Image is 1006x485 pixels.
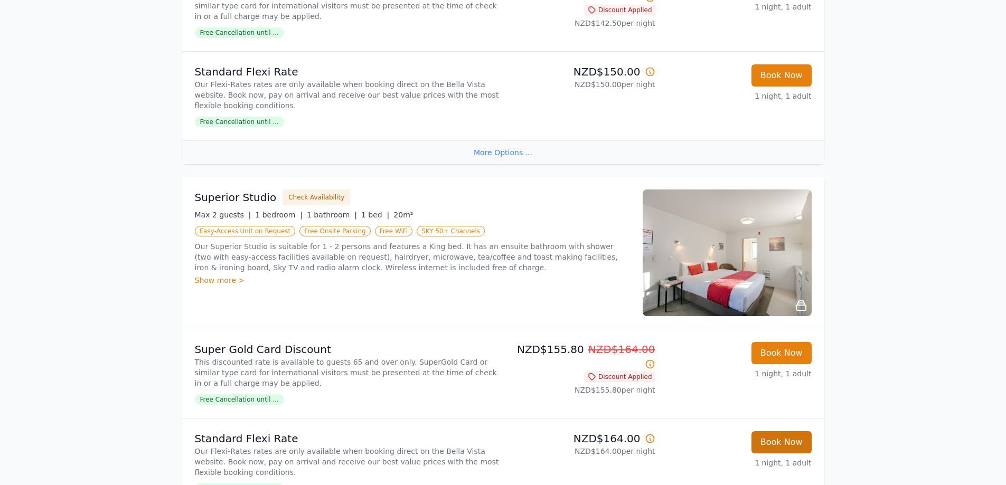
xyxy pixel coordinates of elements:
p: 1 night, 1 adult [664,2,812,12]
p: Super Gold Card Discount [195,342,499,357]
p: NZD$164.00 per night [507,446,655,457]
span: Easy-Access Unit on Request [195,226,296,236]
p: 1 night, 1 adult [664,91,812,101]
button: Book Now [751,64,812,87]
p: NZD$155.80 per night [507,385,655,395]
p: NZD$150.00 per night [507,79,655,90]
span: Discount Applied [585,372,655,382]
p: Our Flexi-Rates rates are only available when booking direct on the Bella Vista website. Book now... [195,446,499,478]
p: Our Flexi-Rates rates are only available when booking direct on the Bella Vista website. Book now... [195,79,499,111]
span: 1 bed | [361,211,389,219]
span: Max 2 guests | [195,211,251,219]
span: Free Cancellation until ... [195,27,284,38]
p: Our Superior Studio is suitable for 1 - 2 persons and features a King bed. It has an ensuite bath... [195,241,630,273]
span: 1 bedroom | [255,211,303,219]
span: Free Cancellation until ... [195,394,284,405]
p: Standard Flexi Rate [195,431,499,446]
span: 20m² [393,211,413,219]
span: SKY 50+ Channels [417,226,485,236]
p: Standard Flexi Rate [195,64,499,79]
span: Discount Applied [585,5,655,15]
button: Book Now [751,431,812,453]
p: NZD$164.00 [507,431,655,446]
span: Free WiFi [375,226,413,236]
span: NZD$164.00 [588,343,655,356]
p: This discounted rate is available to guests 65 and over only. SuperGold Card or similar type card... [195,357,499,388]
div: More Options ... [182,140,824,164]
div: Show more > [195,275,630,286]
h3: Superior Studio [195,190,277,205]
p: 1 night, 1 adult [664,458,812,468]
p: NZD$150.00 [507,64,655,79]
span: 1 bathroom | [307,211,357,219]
button: Book Now [751,342,812,364]
button: Check Availability [283,189,350,205]
p: 1 night, 1 adult [664,368,812,379]
p: NZD$155.80 [507,342,655,372]
p: NZD$142.50 per night [507,18,655,28]
span: Free Cancellation until ... [195,117,284,127]
span: Free Onsite Parking [299,226,370,236]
